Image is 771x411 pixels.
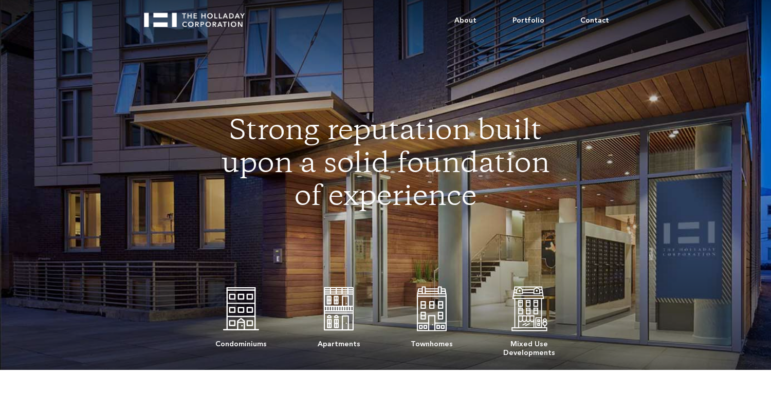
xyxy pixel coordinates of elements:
div: Mixed Use Developments [503,334,555,357]
a: About [436,5,494,36]
div: Townhomes [411,334,453,348]
a: home [144,5,254,27]
div: Apartments [318,334,360,348]
a: Portfolio [494,5,562,36]
h1: Strong reputation built upon a solid foundation of experience [216,116,555,215]
div: Condominiums [215,334,267,348]
a: Contact [562,5,627,36]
